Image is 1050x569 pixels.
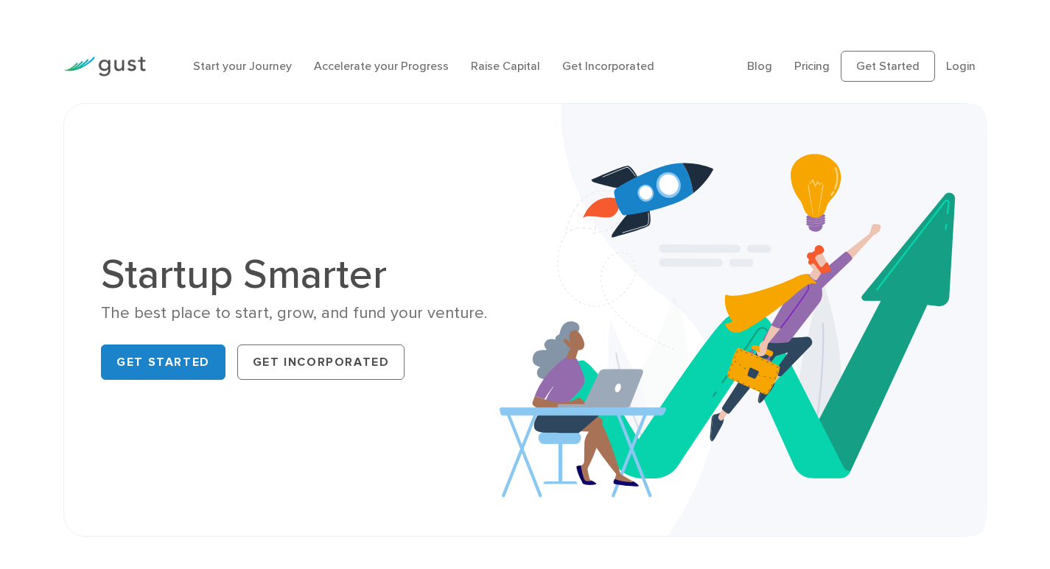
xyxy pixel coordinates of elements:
a: Pricing [794,59,830,73]
a: Start your Journey [193,59,292,73]
a: Get Started [841,51,935,82]
a: Get Incorporated [562,59,654,73]
a: Blog [747,59,772,73]
a: Get Started [101,344,225,380]
div: The best place to start, grow, and fund your venture. [101,303,514,324]
a: Accelerate your Progress [314,59,449,73]
img: Startup Smarter Hero [500,104,986,536]
a: Get Incorporated [237,344,405,380]
a: Raise Capital [471,59,540,73]
img: Gust Logo [63,57,146,77]
h1: Startup Smarter [101,254,514,295]
a: Login [946,59,976,73]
